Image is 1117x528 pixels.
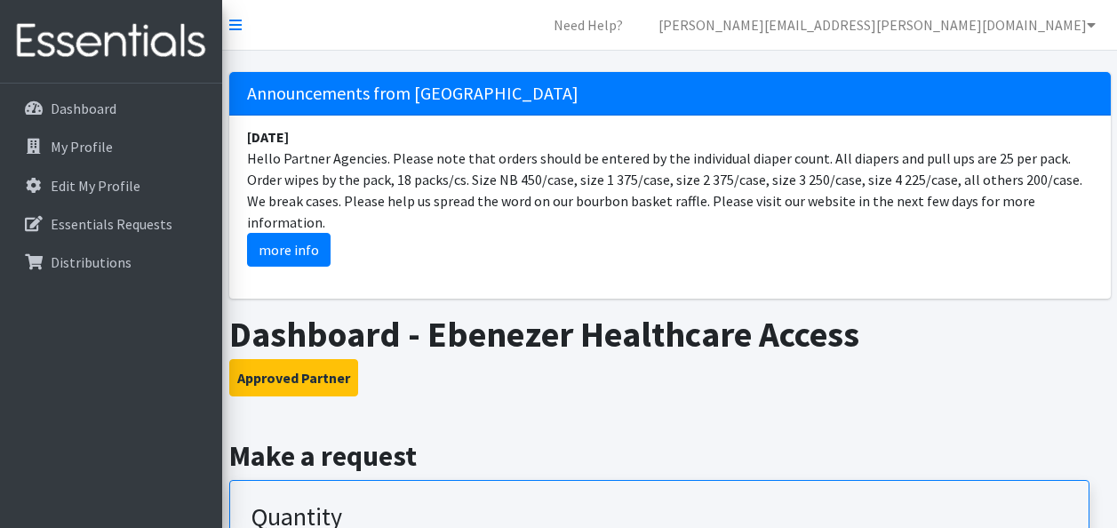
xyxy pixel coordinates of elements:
a: My Profile [7,129,215,164]
h1: Dashboard - Ebenezer Healthcare Access [229,313,1111,356]
strong: [DATE] [247,128,289,146]
a: Distributions [7,244,215,280]
a: Need Help? [539,7,637,43]
a: Dashboard [7,91,215,126]
h2: Make a request [229,439,1111,473]
p: Distributions [51,253,132,271]
a: [PERSON_NAME][EMAIL_ADDRESS][PERSON_NAME][DOMAIN_NAME] [644,7,1110,43]
p: Essentials Requests [51,215,172,233]
p: My Profile [51,138,113,156]
a: Essentials Requests [7,206,215,242]
h5: Announcements from [GEOGRAPHIC_DATA] [229,72,1111,116]
img: HumanEssentials [7,12,215,71]
li: Hello Partner Agencies. Please note that orders should be entered by the individual diaper count.... [229,116,1111,277]
a: Edit My Profile [7,168,215,204]
button: Approved Partner [229,359,358,396]
p: Dashboard [51,100,116,117]
a: more info [247,233,331,267]
p: Edit My Profile [51,177,140,195]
